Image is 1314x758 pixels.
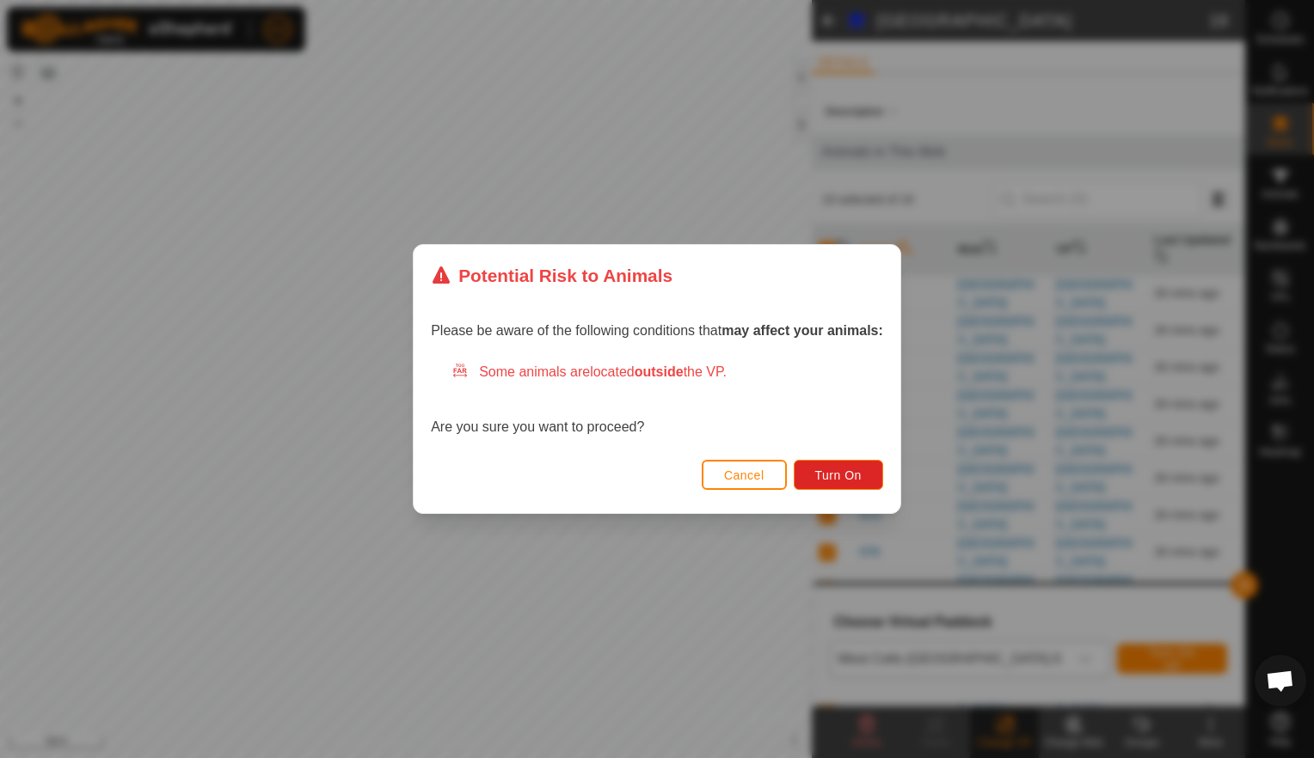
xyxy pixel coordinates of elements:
span: Please be aware of the following conditions that [431,323,883,338]
button: Turn On [794,460,883,490]
span: located the VP. [590,364,727,379]
button: Cancel [702,460,787,490]
span: Cancel [724,468,764,482]
div: Some animals are [451,362,883,382]
div: Open chat [1255,655,1306,706]
strong: may affect your animals: [721,323,883,338]
strong: outside [635,364,684,379]
div: Are you sure you want to proceed? [431,362,883,437]
span: Turn On [815,468,862,482]
div: Potential Risk to Animals [431,262,672,289]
